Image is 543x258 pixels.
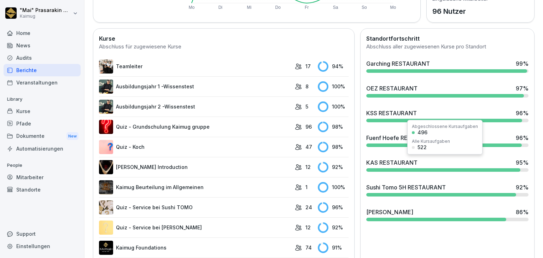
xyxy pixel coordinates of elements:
[99,200,291,215] a: Quiz - Service bei Sushi TOMO
[189,5,195,10] text: Mo
[390,5,396,10] text: Mo
[4,130,81,143] div: Dokumente
[318,122,348,132] div: 98 %
[412,124,478,129] div: Abgeschlossene Kursaufgaben
[305,244,312,251] p: 74
[318,81,348,92] div: 100 %
[20,14,71,19] p: Kaimug
[318,182,348,193] div: 100 %
[305,224,311,231] p: 12
[99,120,291,134] a: Quiz - Grundschulung Kaimug gruppe
[99,80,113,94] img: m7c771e1b5zzexp1p9raqxk8.png
[366,109,417,117] div: KSS RESTAURANT
[363,57,531,76] a: Garching RESTAURANT99%
[99,140,291,154] a: Quiz - Koch
[99,120,113,134] img: ima4gw5kbha2jc8jl1pti4b9.png
[99,180,113,194] img: vu7fopty42ny43mjush7cma0.png
[516,183,529,192] div: 92 %
[4,94,81,105] p: Library
[4,171,81,183] a: Mitarbeiter
[99,100,291,114] a: Ausbildungsjahr 2 -Wissenstest
[4,142,81,155] a: Automatisierungen
[305,183,308,191] p: 1
[516,134,529,142] div: 96 %
[4,130,81,143] a: DokumenteNew
[516,59,529,68] div: 99 %
[4,105,81,117] a: Kurse
[516,208,529,216] div: 86 %
[99,43,349,51] div: Abschluss für zugewiesene Kurse
[366,84,418,93] div: OEZ RESTAURANT
[4,228,81,240] div: Support
[363,205,531,224] a: [PERSON_NAME]86%
[4,27,81,39] a: Home
[318,61,348,72] div: 94 %
[4,52,81,64] a: Audits
[305,163,311,171] p: 12
[363,156,531,175] a: KAS RESTAURANT95%
[305,103,308,110] p: 5
[99,160,291,174] a: [PERSON_NAME] Introduction
[218,5,222,10] text: Di
[366,208,413,216] div: [PERSON_NAME]
[4,117,81,130] a: Pfade
[4,76,81,89] a: Veranstaltungen
[99,180,291,194] a: Kaimug Beurteilung im Allgemeinen
[20,7,71,13] p: "Mai" Prasarakin Natechnanok
[4,183,81,196] a: Standorte
[99,80,291,94] a: Ausbildungsjahr 1 -Wissenstest
[318,162,348,172] div: 92 %
[4,64,81,76] a: Berichte
[366,59,430,68] div: Garching RESTAURANT
[363,180,531,199] a: Sushi Tomo 5H RESTAURANT92%
[247,5,252,10] text: Mi
[363,81,531,100] a: OEZ RESTAURANT97%
[99,241,113,255] img: p7t4hv9nngsgdpqtll45nlcz.png
[99,34,349,43] h2: Kurse
[99,59,291,74] a: Teamleiter
[99,100,113,114] img: kdhala7dy4uwpjq3l09r8r31.png
[275,5,281,10] text: Do
[418,145,427,150] div: 522
[318,222,348,233] div: 92 %
[99,221,113,235] img: emg2a556ow6sapjezcrppgxh.png
[305,5,309,10] text: Fr
[4,160,81,171] p: People
[432,6,488,17] p: 96 Nutzer
[99,160,113,174] img: ejcw8pgrsnj3kwnpxq2wy9us.png
[366,183,446,192] div: Sushi Tomo 5H RESTAURANT
[305,204,312,211] p: 24
[366,158,418,167] div: KAS RESTAURANT
[318,242,348,253] div: 91 %
[516,109,529,117] div: 96 %
[362,5,367,10] text: So
[99,200,113,215] img: pak566alvbcplycpy5gzgq7j.png
[99,241,291,255] a: Kaimug Foundations
[363,106,531,125] a: KSS RESTAURANT96%
[66,132,78,140] div: New
[305,63,311,70] p: 17
[412,139,450,143] div: Alle Kursaufgaben
[333,5,338,10] text: Sa
[99,59,113,74] img: pytyph5pk76tu4q1kwztnixg.png
[4,240,81,252] div: Einstellungen
[305,123,312,130] p: 96
[318,101,348,112] div: 100 %
[366,43,529,51] div: Abschluss aller zugewiesenen Kurse pro Standort
[418,130,427,135] div: 496
[318,202,348,213] div: 96 %
[305,83,309,90] p: 8
[318,142,348,152] div: 98 %
[366,34,529,43] h2: Standortfortschritt
[4,39,81,52] a: News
